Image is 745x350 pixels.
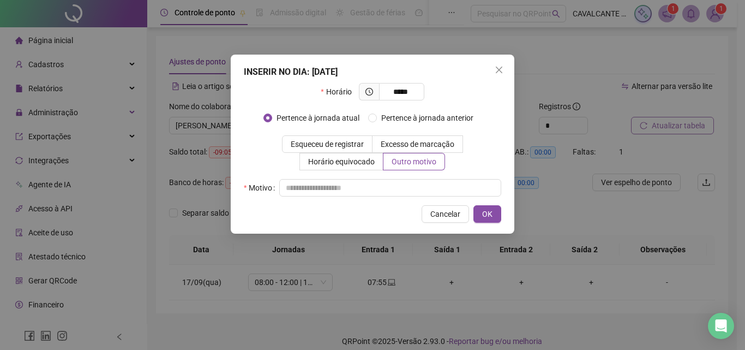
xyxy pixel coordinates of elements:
[708,313,734,339] div: Open Intercom Messenger
[308,157,375,166] span: Horário equivocado
[490,61,508,79] button: Close
[365,88,373,96] span: clock-circle
[392,157,436,166] span: Outro motivo
[272,112,364,124] span: Pertence à jornada atual
[482,208,492,220] span: OK
[244,66,501,79] div: INSERIR NO DIA : [DATE]
[495,66,503,74] span: close
[381,140,454,149] span: Excesso de marcação
[377,112,478,124] span: Pertence à jornada anterior
[321,83,358,100] label: Horário
[473,205,501,223] button: OK
[430,208,460,220] span: Cancelar
[422,205,469,223] button: Cancelar
[291,140,364,149] span: Esqueceu de registrar
[244,179,279,197] label: Motivo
